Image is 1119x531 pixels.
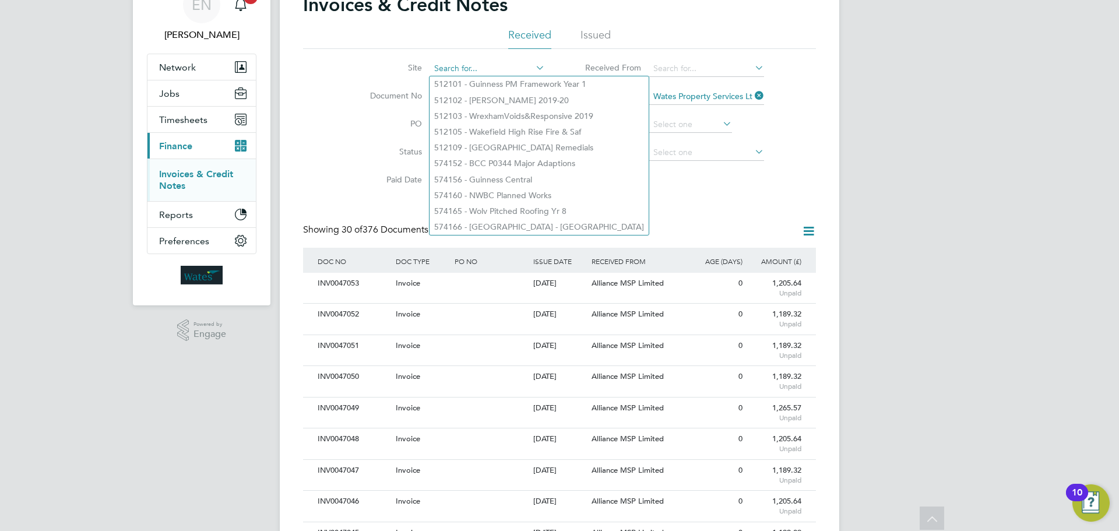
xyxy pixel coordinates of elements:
span: 0 [738,309,743,319]
div: 1,189.32 [745,304,804,334]
div: INV0047053 [315,273,393,294]
span: Unpaid [748,289,801,298]
div: INV0047051 [315,335,393,357]
div: INV0047047 [315,460,393,481]
li: Issued [580,28,611,49]
span: Alliance MSP Limited [592,496,664,506]
div: INV0047046 [315,491,393,512]
span: Powered by [193,319,226,329]
div: INV0047049 [315,398,393,419]
span: 376 Documents [342,224,428,235]
div: 1,205.64 [745,273,804,303]
span: Invoice [396,434,420,444]
span: Preferences [159,235,209,247]
div: 10 [1072,493,1082,508]
div: [DATE] [530,460,589,481]
span: Invoice [396,278,420,288]
button: Preferences [147,228,256,254]
div: 1,189.32 [745,366,804,396]
span: Finance [159,140,192,152]
div: [DATE] [530,366,589,388]
div: INV0047052 [315,304,393,325]
div: [DATE] [530,335,589,357]
button: Network [147,54,256,80]
div: DOC TYPE [393,248,452,275]
li: 512109 - [GEOGRAPHIC_DATA] Remedials [430,140,649,156]
div: PO NO [452,248,530,275]
label: Paid Date [355,174,422,185]
span: Alliance MSP Limited [592,371,664,381]
div: AGE (DAYS) [687,248,745,275]
button: Open Resource Center, 10 new notifications [1072,484,1110,522]
li: 574165 - Wolv Pitched Roofing Yr 8 [430,203,649,219]
img: wates-logo-retina.png [181,266,223,284]
button: Finance [147,133,256,159]
li: 574152 - BCC P0344 Major Adaptions [430,156,649,171]
span: Alliance MSP Limited [592,465,664,475]
span: Unpaid [748,382,801,391]
span: 0 [738,465,743,475]
a: Invoices & Credit Notes [159,168,233,191]
span: Network [159,62,196,73]
button: Reports [147,202,256,227]
label: Status [355,146,422,157]
span: Unpaid [748,507,801,516]
input: Select one [649,117,732,133]
div: [DATE] [530,273,589,294]
div: 1,265.57 [745,398,804,428]
span: Emma Newbold [147,28,256,42]
button: Jobs [147,80,256,106]
div: INV0047050 [315,366,393,388]
label: Site [355,62,422,73]
span: Alliance MSP Limited [592,434,664,444]
label: Received From [574,62,641,73]
span: Unpaid [748,444,801,453]
a: Powered byEngage [177,319,227,342]
span: Unpaid [748,476,801,485]
span: Invoice [396,465,420,475]
span: Timesheets [159,114,207,125]
span: Invoice [396,496,420,506]
span: 0 [738,278,743,288]
li: 574156 - Guinness Central [430,172,649,188]
li: 574160 - NWBC Planned Works [430,188,649,203]
span: Invoice [396,403,420,413]
span: Reports [159,209,193,220]
input: Search for... [649,61,764,77]
li: 512105 - Wakefield High Rise Fire & Saf [430,124,649,140]
input: Search for... [430,61,545,77]
div: [DATE] [530,304,589,325]
div: [DATE] [530,428,589,450]
span: Engage [193,329,226,339]
input: Search for... [649,89,764,105]
div: RECEIVED FROM [589,248,687,275]
label: Document No [355,90,422,101]
div: Showing [303,224,431,236]
div: 1,189.32 [745,335,804,365]
span: 0 [738,434,743,444]
div: [DATE] [530,398,589,419]
li: 574166 - [GEOGRAPHIC_DATA] - [GEOGRAPHIC_DATA] [430,219,649,235]
div: AMOUNT (£) [745,248,804,275]
span: Alliance MSP Limited [592,309,664,319]
span: Invoice [396,371,420,381]
a: Go to home page [147,266,256,284]
div: 1,205.64 [745,428,804,459]
div: Finance [147,159,256,201]
span: 0 [738,340,743,350]
span: 0 [738,371,743,381]
span: Invoice [396,340,420,350]
span: Unpaid [748,319,801,329]
span: Unpaid [748,351,801,360]
div: [DATE] [530,491,589,512]
div: DOC NO [315,248,393,275]
button: Timesheets [147,107,256,132]
span: 0 [738,496,743,506]
input: Select one [649,145,764,161]
div: INV0047048 [315,428,393,450]
div: 1,189.32 [745,460,804,490]
span: Invoice [396,309,420,319]
li: 512101 - Guinness PM Framework Year 1 [430,76,649,92]
span: 30 of [342,224,363,235]
span: Jobs [159,88,180,99]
